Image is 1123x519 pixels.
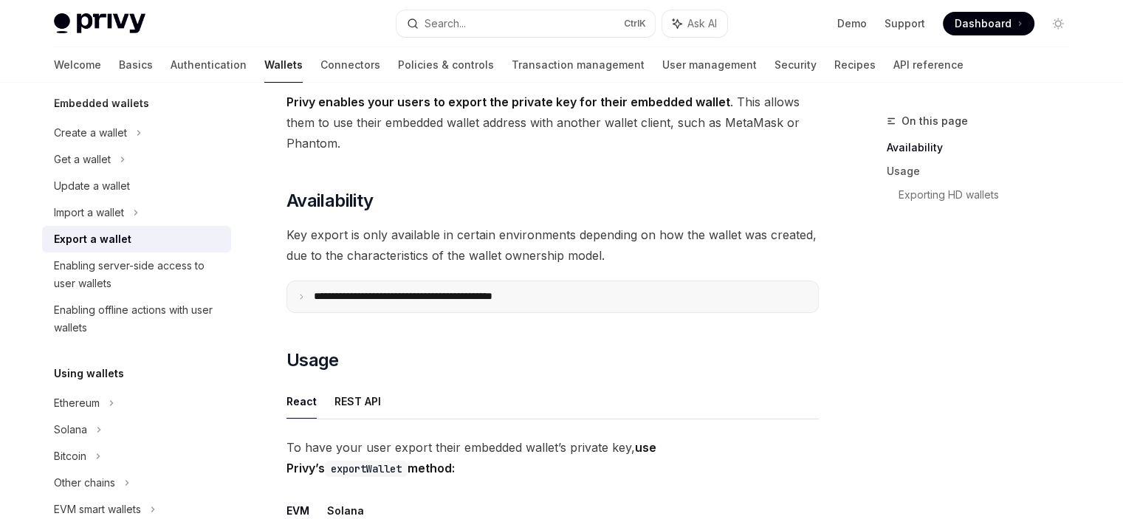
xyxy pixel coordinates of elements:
[286,189,374,213] span: Availability
[396,10,655,37] button: Search...CtrlK
[286,92,819,154] span: . This allows them to use their embedded wallet address with another wallet client, such as MetaM...
[885,16,925,31] a: Support
[662,10,727,37] button: Ask AI
[334,384,381,419] button: REST API
[54,230,131,248] div: Export a wallet
[955,16,1012,31] span: Dashboard
[1046,12,1070,35] button: Toggle dark mode
[320,47,380,83] a: Connectors
[54,301,222,337] div: Enabling offline actions with user wallets
[264,47,303,83] a: Wallets
[54,394,100,412] div: Ethereum
[834,47,876,83] a: Recipes
[54,365,124,382] h5: Using wallets
[325,461,408,477] code: exportWallet
[887,159,1082,183] a: Usage
[624,18,646,30] span: Ctrl K
[943,12,1034,35] a: Dashboard
[42,226,231,252] a: Export a wallet
[286,348,339,372] span: Usage
[54,447,86,465] div: Bitcoin
[54,47,101,83] a: Welcome
[54,151,111,168] div: Get a wallet
[54,501,141,518] div: EVM smart wallets
[54,177,130,195] div: Update a wallet
[54,13,145,34] img: light logo
[54,124,127,142] div: Create a wallet
[54,421,87,439] div: Solana
[54,474,115,492] div: Other chains
[54,257,222,292] div: Enabling server-side access to user wallets
[42,252,231,297] a: Enabling server-side access to user wallets
[887,136,1082,159] a: Availability
[286,94,730,109] strong: Privy enables your users to export the private key for their embedded wallet
[286,384,317,419] button: React
[893,47,964,83] a: API reference
[837,16,867,31] a: Demo
[171,47,247,83] a: Authentication
[398,47,494,83] a: Policies & controls
[54,204,124,221] div: Import a wallet
[286,440,656,475] strong: use Privy’s method:
[425,15,466,32] div: Search...
[42,173,231,199] a: Update a wallet
[42,297,231,341] a: Enabling offline actions with user wallets
[119,47,153,83] a: Basics
[775,47,817,83] a: Security
[286,224,819,266] span: Key export is only available in certain environments depending on how the wallet was created, due...
[512,47,645,83] a: Transaction management
[687,16,717,31] span: Ask AI
[662,47,757,83] a: User management
[286,437,819,478] span: To have your user export their embedded wallet’s private key,
[902,112,968,130] span: On this page
[899,183,1082,207] a: Exporting HD wallets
